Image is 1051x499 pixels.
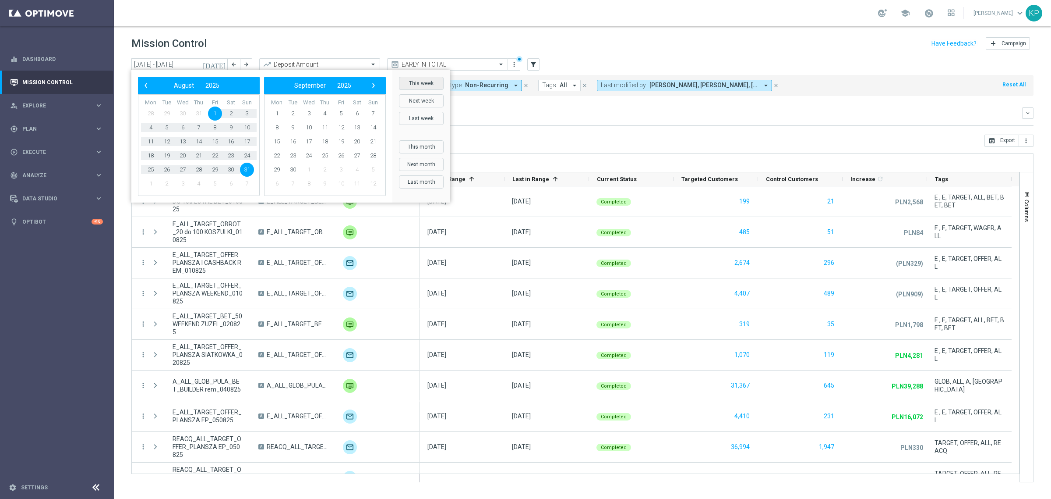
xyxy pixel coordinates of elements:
span: September [294,82,326,89]
button: 645 [823,380,835,391]
span: 5 [366,163,380,177]
th: weekday [317,99,333,107]
button: 231 [823,411,835,422]
i: refresh [877,175,884,182]
button: more_vert [139,443,147,451]
span: 2025 [205,82,219,89]
i: arrow_drop_down [571,82,578,89]
button: arrow_back [228,58,240,71]
button: open_in_browser Export [984,135,1019,147]
div: Analyze [10,171,95,179]
span: 30 [176,107,190,121]
button: close [522,81,530,90]
th: weekday [239,99,255,107]
span: 19 [160,149,174,163]
span: 22 [208,149,222,163]
img: Private message [343,225,357,239]
span: 24 [240,149,254,163]
button: arrow_forward [240,58,252,71]
span: 27 [350,149,364,163]
span: A_ALL_GLOB_PULA_BET_BUILDER rem_040825 [267,381,328,389]
ng-select: EARLY IN TOTAL [387,58,508,71]
button: Data Studio keyboard_arrow_right [10,195,103,202]
button: [DATE] [201,58,228,71]
div: Explore [10,102,95,110]
span: ‹ [140,80,152,91]
button: August [168,80,200,91]
span: 1 [270,107,284,121]
div: 01 Aug 2025, Friday [512,197,531,205]
button: 3,894 [818,472,835,483]
span: 3 [334,163,348,177]
span: 9 [224,121,238,135]
th: weekday [175,99,191,107]
i: play_circle_outline [10,148,18,156]
i: add [990,40,997,47]
button: more_vert [139,228,147,236]
button: 4,407 [734,288,751,299]
span: 14 [366,121,380,135]
div: Mission Control [10,79,103,86]
span: 1 [144,177,158,191]
i: keyboard_arrow_right [95,171,103,179]
a: Dashboard [22,47,103,71]
button: more_vert [139,320,147,328]
span: 31 [192,107,206,121]
i: filter_alt [529,61,537,68]
button: Last week [399,112,444,125]
button: Last modified by: [PERSON_NAME], [PERSON_NAME], [PERSON_NAME] arrow_drop_down [597,80,772,91]
span: Current Status [597,176,637,182]
span: 2 [318,163,332,177]
span: 23 [286,149,300,163]
button: September [289,80,332,91]
span: 4 [192,177,206,191]
span: 11 [350,177,364,191]
div: Mission Control [10,71,103,94]
span: school [900,8,910,18]
th: weekday [285,99,301,107]
button: › [368,80,379,91]
span: 26 [160,163,174,177]
h1: Mission Control [131,37,207,50]
span: Tags [935,176,948,182]
span: Completed [601,199,627,205]
div: track_changes Analyze keyboard_arrow_right [10,172,103,179]
button: Tags: All arrow_drop_down [538,80,581,91]
span: E_ALL_TARGET_OFFER_PLANSZA WEEKEND_010825 [267,289,328,297]
colored-tag: Completed [596,197,631,206]
img: Optimail [343,440,357,454]
span: 6 [224,177,238,191]
span: 13 [350,121,364,135]
i: keyboard_arrow_right [95,101,103,110]
span: 11 [318,121,332,135]
button: filter_alt [527,58,540,71]
i: track_changes [10,171,18,179]
span: 1 [208,107,222,121]
span: 1 [302,163,316,177]
span: 2 [286,107,300,121]
input: Select date range [131,58,228,71]
span: 30 [224,163,238,177]
span: 20 [350,135,364,149]
span: 28 [192,163,206,177]
button: 35 [826,319,835,330]
span: Targeted Customers [681,176,738,182]
span: Last modified by: [601,82,647,89]
span: REACQ_ALL_TARGET_OFFER_PLANSZA EP_050825 [267,443,328,451]
i: close [773,82,779,89]
span: Explore [22,103,95,108]
p: PLN84 [904,229,923,237]
i: keyboard_arrow_right [95,148,103,156]
a: [PERSON_NAME]keyboard_arrow_down [973,7,1026,20]
p: PLN2,568 [895,198,923,206]
span: 2025 [337,82,351,89]
th: weekday [301,99,317,107]
img: Optimail [343,287,357,301]
button: more_vert [510,59,518,70]
th: weekday [349,99,365,107]
button: This month [399,140,444,153]
button: 199 [738,196,751,207]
